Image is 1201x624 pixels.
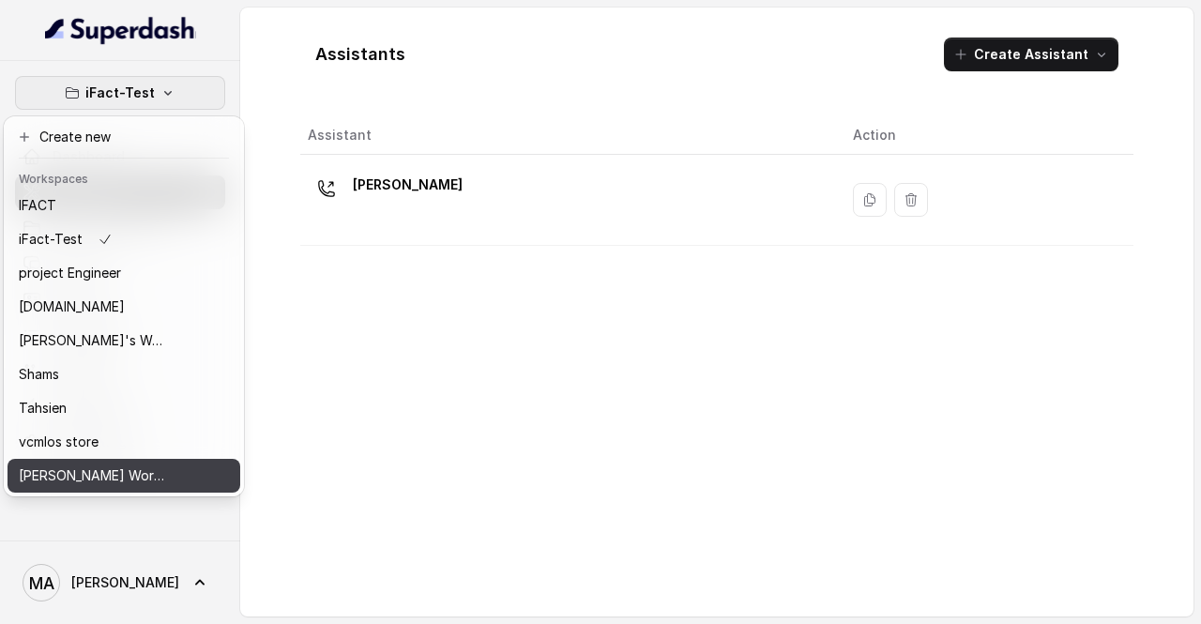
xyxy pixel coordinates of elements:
p: Shams [19,363,59,386]
p: project Engineer [19,262,121,284]
header: Workspaces [8,162,240,192]
button: iFact-Test [15,76,225,110]
p: iFact-Test [85,82,155,104]
div: iFact-Test [4,116,244,496]
p: [PERSON_NAME] Workspace [19,464,169,487]
p: IFACT [19,194,56,217]
p: Tahsien [19,397,67,419]
p: iFact-Test [19,228,83,251]
p: vcmlos store [19,431,99,453]
button: Create new [8,120,240,154]
p: [PERSON_NAME]'s Workspace [19,329,169,352]
p: [DOMAIN_NAME] [19,296,125,318]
